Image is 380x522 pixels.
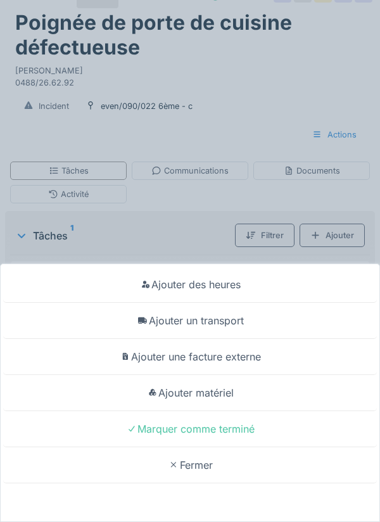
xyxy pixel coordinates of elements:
div: Ajouter des heures [3,267,377,303]
div: Marquer comme terminé [3,411,377,447]
div: Ajouter matériel [3,375,377,411]
div: Ajouter une facture externe [3,339,377,375]
div: Fermer [3,447,377,483]
div: Ajouter un transport [3,303,377,339]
